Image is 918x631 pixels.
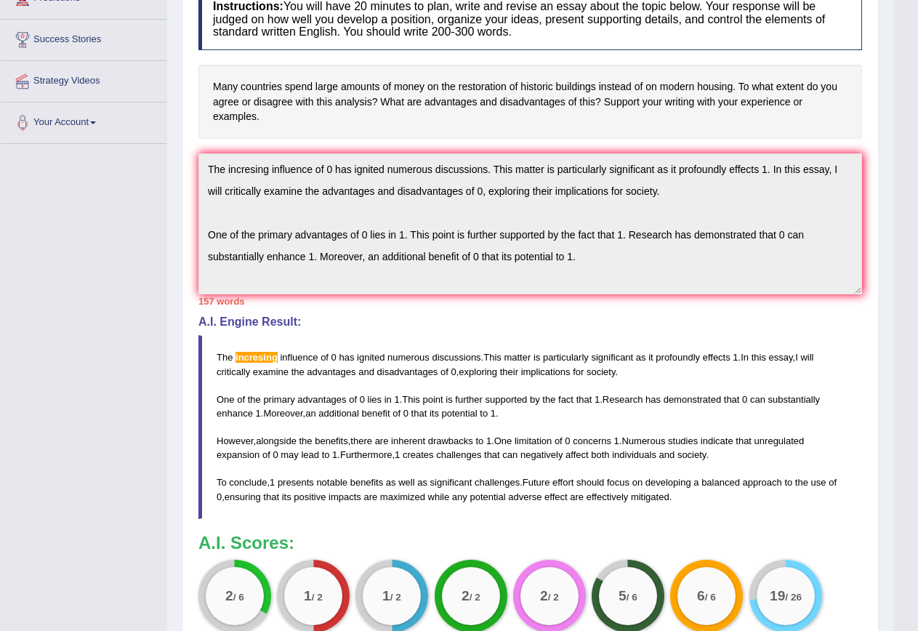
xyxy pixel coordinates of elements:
span: This [402,394,420,405]
span: Research [603,394,643,405]
span: challenges [475,477,520,488]
span: 0 [742,394,747,405]
span: ensuring [225,491,261,502]
span: negatively [520,449,563,460]
span: I [795,352,798,363]
span: the [795,477,808,488]
span: effects [703,352,730,363]
span: use [811,477,826,488]
span: supported [486,394,528,405]
span: is [446,394,452,405]
span: has [339,352,354,363]
h4: Many countries spend large amounts of money on the restoration of historic buildings instead of o... [198,65,862,139]
span: that [263,491,279,502]
span: matter [504,352,531,363]
span: focus [607,477,629,488]
span: implications [521,366,571,377]
span: 1 [614,435,619,446]
span: significant [430,477,472,488]
span: its [430,408,439,419]
span: to [784,477,792,488]
span: and [358,366,374,377]
span: disadvantages [377,366,438,377]
span: are [363,491,377,502]
span: 0 [217,491,222,502]
span: on [632,477,643,488]
span: developing [645,477,691,488]
span: 1 [733,352,738,363]
span: of [237,394,245,405]
span: benefit [362,408,390,419]
span: will [800,352,813,363]
span: of [555,435,563,446]
span: the [291,366,305,377]
span: 1 [394,394,399,405]
span: studies [668,435,698,446]
small: / 6 [705,592,716,603]
span: there [350,435,372,446]
span: 1 [395,449,400,460]
span: adverse [508,491,541,502]
span: for [573,366,584,377]
span: advantages [307,366,355,377]
b: A.I. Scores: [198,533,294,552]
span: 1 [270,477,275,488]
span: One [494,435,512,446]
small: / 2 [469,592,480,603]
span: numerous [387,352,430,363]
span: of [392,408,400,419]
span: advantages [297,394,346,405]
big: 19 [770,588,785,604]
span: enhance [217,408,253,419]
a: Strategy Videos [1,61,166,97]
big: 1 [304,588,312,604]
span: that [576,394,592,405]
span: it [648,352,653,363]
span: are [570,491,584,502]
span: society [587,366,616,377]
span: 0 [360,394,365,405]
span: To [217,477,227,488]
span: indicate [701,435,733,446]
span: 1 [595,394,600,405]
span: are [375,435,389,446]
span: unregulated [754,435,805,446]
span: that [724,394,740,405]
span: as [386,477,396,488]
span: particularly [543,352,589,363]
span: limitation [515,435,552,446]
span: In [741,352,749,363]
span: by [530,394,540,405]
span: the [542,394,555,405]
big: 2 [540,588,548,604]
big: 1 [383,588,391,604]
span: However [217,435,254,446]
span: this [752,352,766,363]
span: of [829,477,837,488]
span: concerns [573,435,611,446]
span: notable [316,477,347,488]
span: positive [294,491,326,502]
small: / 6 [233,592,244,603]
small: / 2 [312,592,323,603]
span: fact [558,394,573,405]
span: in [384,394,392,405]
span: effort [552,477,573,488]
span: influence [280,352,318,363]
span: Future [523,477,550,488]
span: an [305,408,315,419]
span: 1 [256,408,261,419]
big: 6 [697,588,705,604]
span: of [262,449,270,460]
span: any [452,491,467,502]
span: benefits [315,435,348,446]
span: critically [217,366,250,377]
span: effect [544,491,568,502]
span: inherent [391,435,425,446]
span: of [440,366,448,377]
span: benefits [350,477,384,488]
span: 0 [403,408,408,419]
span: well [398,477,414,488]
span: ignited [357,352,384,363]
span: 0 [565,435,570,446]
